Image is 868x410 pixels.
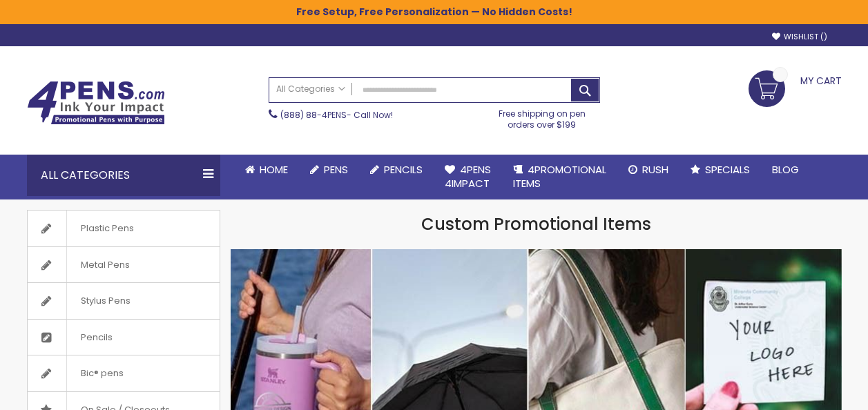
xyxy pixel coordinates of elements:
span: Pencils [384,162,423,177]
span: Blog [772,162,799,177]
img: 4Pens Custom Pens and Promotional Products [27,81,165,125]
a: 4PROMOTIONALITEMS [502,155,617,199]
a: All Categories [269,78,352,101]
span: Bic® pens [66,355,137,391]
div: All Categories [27,155,220,196]
span: All Categories [276,84,345,95]
span: Metal Pens [66,247,144,283]
a: Rush [617,155,679,185]
span: Pencils [66,320,126,355]
a: Bic® pens [28,355,220,391]
span: 4PROMOTIONAL ITEMS [513,162,606,191]
a: Pencils [28,320,220,355]
a: 4Pens4impact [434,155,502,199]
span: 4Pens 4impact [445,162,491,191]
a: Metal Pens [28,247,220,283]
span: Pens [324,162,348,177]
a: Specials [679,155,761,185]
span: Home [260,162,288,177]
span: Plastic Pens [66,211,148,246]
a: Stylus Pens [28,283,220,319]
span: Stylus Pens [66,283,144,319]
a: Pens [299,155,359,185]
a: Plastic Pens [28,211,220,246]
span: Rush [642,162,668,177]
a: Blog [761,155,810,185]
span: - Call Now! [280,109,393,121]
h1: Custom Promotional Items [231,213,842,235]
a: Pencils [359,155,434,185]
a: (888) 88-4PENS [280,109,347,121]
a: Wishlist [772,32,827,42]
div: Free shipping on pen orders over $199 [484,103,600,130]
a: Home [234,155,299,185]
span: Specials [705,162,750,177]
